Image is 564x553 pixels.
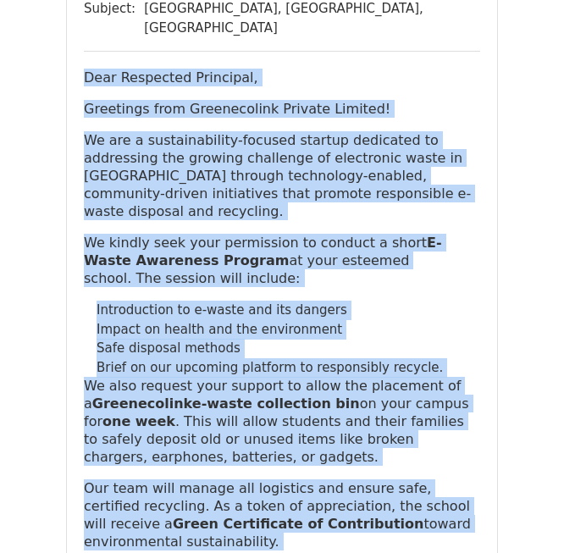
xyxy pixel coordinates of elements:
[97,320,480,340] li: Impact on health and the environment
[84,377,480,466] p: We also request your support to allow the placement of a on your campus for . This will allow stu...
[102,413,175,429] strong: one week
[97,358,480,378] li: Brief on our upcoming platform to responsibly recycle.
[84,69,480,86] p: Dear Respected Principal,
[84,235,442,268] strong: E-Waste Awareness Program
[97,301,480,320] li: Introduction to e-waste and its dangers
[92,395,360,412] strong: e-waste collection bin
[97,339,480,358] li: Safe disposal methods
[84,131,480,220] p: We are a sustainability-focused startup dedicated to addressing the growing challenge of electron...
[173,516,424,532] strong: Green Certificate of Contribution
[84,234,480,287] p: We kindly seek your permission to conduct a short at your esteemed school. The session will include:
[92,395,192,412] span: Greenecolink
[479,472,564,553] iframe: Chat Widget
[84,479,480,550] p: Our team will manage all logistics and ensure safe, certified recycling. As a token of appreciati...
[84,100,480,118] p: Greetings from Greenecolink Private Limited!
